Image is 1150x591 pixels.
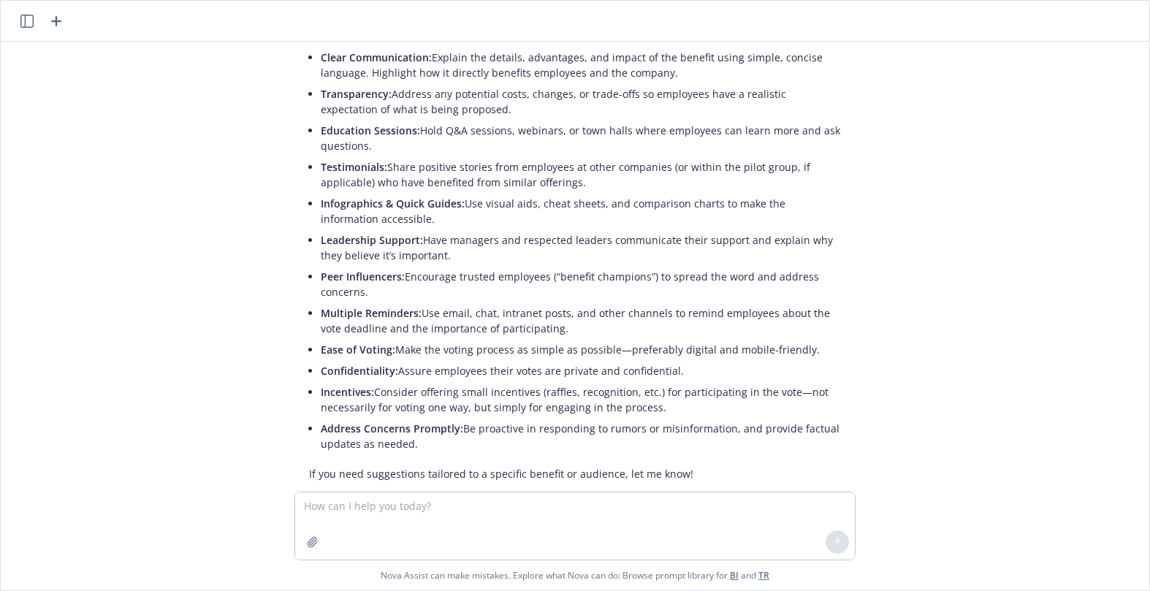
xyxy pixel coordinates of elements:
[321,197,465,210] span: Infographics & Quick Guides:
[321,384,841,415] p: Consider offering small incentives (raffles, recognition, etc.) for participating in the vote—not...
[321,233,423,247] span: Leadership Support:
[321,123,420,137] span: Education Sessions:
[321,363,841,378] p: Assure employees their votes are private and confidential.
[758,569,769,582] a: TR
[321,422,463,435] span: Address Concerns Promptly:
[321,306,422,320] span: Multiple Reminders:
[321,343,395,356] span: Ease of Voting:
[321,270,405,283] span: Peer Influencers:
[730,569,739,582] a: BI
[321,86,841,117] p: Address any potential costs, changes, or trade-offs so employees have a realistic expectation of ...
[321,232,841,263] p: Have managers and respected leaders communicate their support and explain why they believe it’s i...
[321,196,841,226] p: Use visual aids, cheat sheets, and comparison charts to make the information accessible.
[321,50,432,64] span: Clear Communication:
[321,123,841,153] p: Hold Q&A sessions, webinars, or town halls where employees can learn more and ask questions.
[321,160,387,174] span: Testimonials:
[321,305,841,336] p: Use email, chat, intranet posts, and other channels to remind employees about the vote deadline a...
[321,342,841,357] p: Make the voting process as simple as possible—preferably digital and mobile-friendly.
[321,159,841,190] p: Share positive stories from employees at other companies (or within the pilot group, if applicabl...
[321,364,398,378] span: Confidentiality:
[321,385,374,399] span: Incentives:
[321,50,841,80] p: Explain the details, advantages, and impact of the benefit using simple, concise language. Highli...
[321,87,392,101] span: Transparency:
[309,466,841,481] p: If you need suggestions tailored to a specific benefit or audience, let me know!
[321,269,841,300] p: Encourage trusted employees (“benefit champions”) to spread the word and address concerns.
[321,421,841,451] p: Be proactive in responding to rumors or misinformation, and provide factual updates as needed.
[7,560,1143,590] span: Nova Assist can make mistakes. Explore what Nova can do: Browse prompt library for and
